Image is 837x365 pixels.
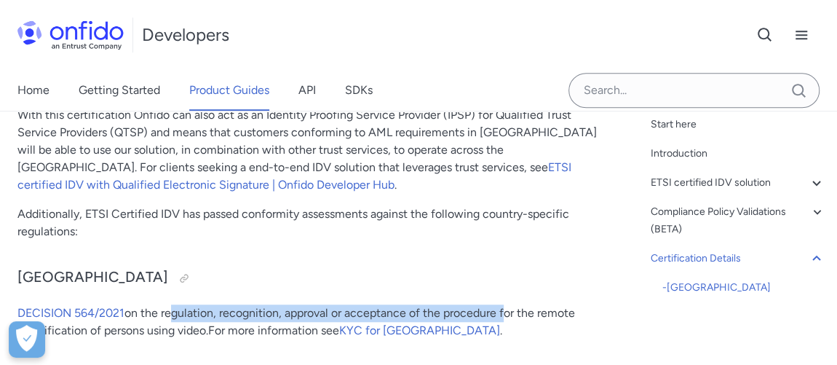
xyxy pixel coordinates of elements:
[651,250,825,267] a: Certification Details
[651,203,825,238] a: Compliance Policy Validations (BETA)
[17,106,601,194] p: With this certification Onfido can also act as an Identity Proofing Service Provider (IPSP) for Q...
[142,23,229,47] h1: Developers
[662,279,825,297] div: - [GEOGRAPHIC_DATA]
[17,306,124,320] a: DECISION 564/2021
[651,174,825,192] a: ETSI certified IDV solution
[17,267,601,290] h3: [GEOGRAPHIC_DATA]
[17,305,601,340] p: on the regulation, recognition, approval or acceptance of the procedure for the remote identifica...
[756,26,774,44] svg: Open search button
[17,20,124,50] img: Onfido Logo
[9,321,45,358] button: Open Preferences
[568,73,820,108] input: Onfido search input field
[17,70,49,111] a: Home
[783,17,820,53] button: Open navigation menu button
[79,70,160,111] a: Getting Started
[189,70,269,111] a: Product Guides
[747,17,783,53] button: Open search button
[651,145,825,162] a: Introduction
[345,70,373,111] a: SDKs
[662,279,825,297] a: -[GEOGRAPHIC_DATA]
[339,323,500,337] a: KYC for [GEOGRAPHIC_DATA]
[298,70,316,111] a: API
[17,205,601,240] p: Additionally, ETSI Certified IDV has passed conformity assessments against the following country-...
[17,160,571,192] a: ETSI certified IDV with Qualified Electronic Signature | Onfido Developer Hub
[9,321,45,358] div: Cookie Preferences
[793,26,810,44] svg: Open navigation menu button
[651,116,825,133] a: Start here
